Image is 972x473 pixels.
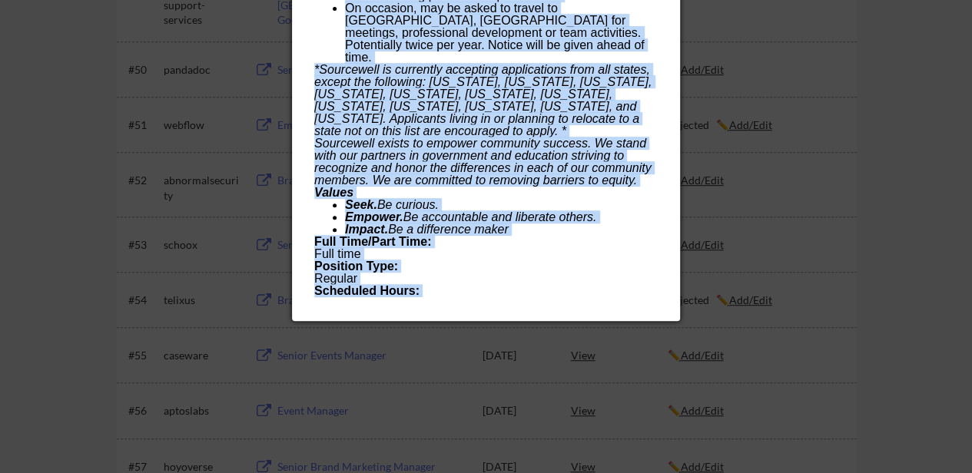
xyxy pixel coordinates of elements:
[314,137,651,187] i: Sourcewell exists to empower community success. We stand with our partners in government and educ...
[314,284,420,297] b: Scheduled Hours:
[403,210,597,223] i: Be accountable and liberate others.
[345,198,377,211] i: Seek.
[314,260,398,273] b: Position Type:
[345,223,388,236] i: Impact.
[314,235,431,248] b: Full Time/Part Time:
[314,186,353,199] i: Values
[388,223,509,236] i: Be a difference maker
[345,210,403,223] i: Empower.
[377,198,439,211] i: Be curious.
[314,63,652,137] i: *Sourcewell is currently accepting applications from all states, except the following: [US_STATE]...
[345,2,645,64] span: On occasion, may be asked to travel to [GEOGRAPHIC_DATA], [GEOGRAPHIC_DATA] for meetings, profess...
